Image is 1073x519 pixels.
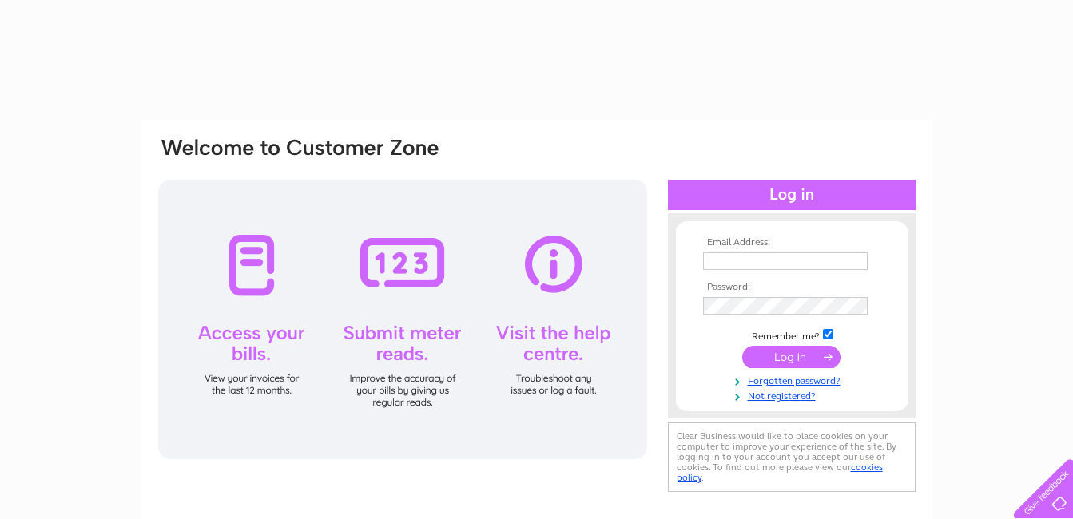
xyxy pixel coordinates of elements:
[699,282,884,293] th: Password:
[742,346,841,368] input: Submit
[703,372,884,387] a: Forgotten password?
[699,237,884,248] th: Email Address:
[668,422,916,492] div: Clear Business would like to place cookies on your computer to improve your experience of the sit...
[677,462,883,483] a: cookies policy
[703,387,884,402] a: Not registered?
[699,327,884,343] td: Remember me?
